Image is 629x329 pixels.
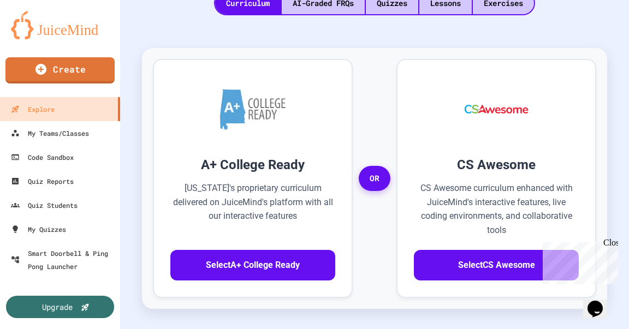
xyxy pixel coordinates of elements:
[583,285,618,318] iframe: chat widget
[220,89,286,130] img: A+ College Ready
[170,155,335,175] h3: A+ College Ready
[42,301,73,313] div: Upgrade
[11,175,74,188] div: Quiz Reports
[11,247,116,273] div: Smart Doorbell & Ping Pong Launcher
[11,151,74,164] div: Code Sandbox
[4,4,75,69] div: Chat with us now!Close
[5,57,115,83] a: Create
[170,250,335,280] button: SelectA+ College Ready
[538,238,618,284] iframe: chat widget
[414,155,579,175] h3: CS Awesome
[414,181,579,237] p: CS Awesome curriculum enhanced with JuiceMind's interactive features, live coding environments, a...
[11,103,55,116] div: Explore
[11,223,66,236] div: My Quizzes
[414,250,579,280] button: SelectCS Awesome
[11,127,89,140] div: My Teams/Classes
[170,181,335,237] p: [US_STATE]'s proprietary curriculum delivered on JuiceMind's platform with all our interactive fe...
[11,11,109,39] img: logo-orange.svg
[359,166,390,191] span: OR
[454,76,539,142] img: CS Awesome
[11,199,78,212] div: Quiz Students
